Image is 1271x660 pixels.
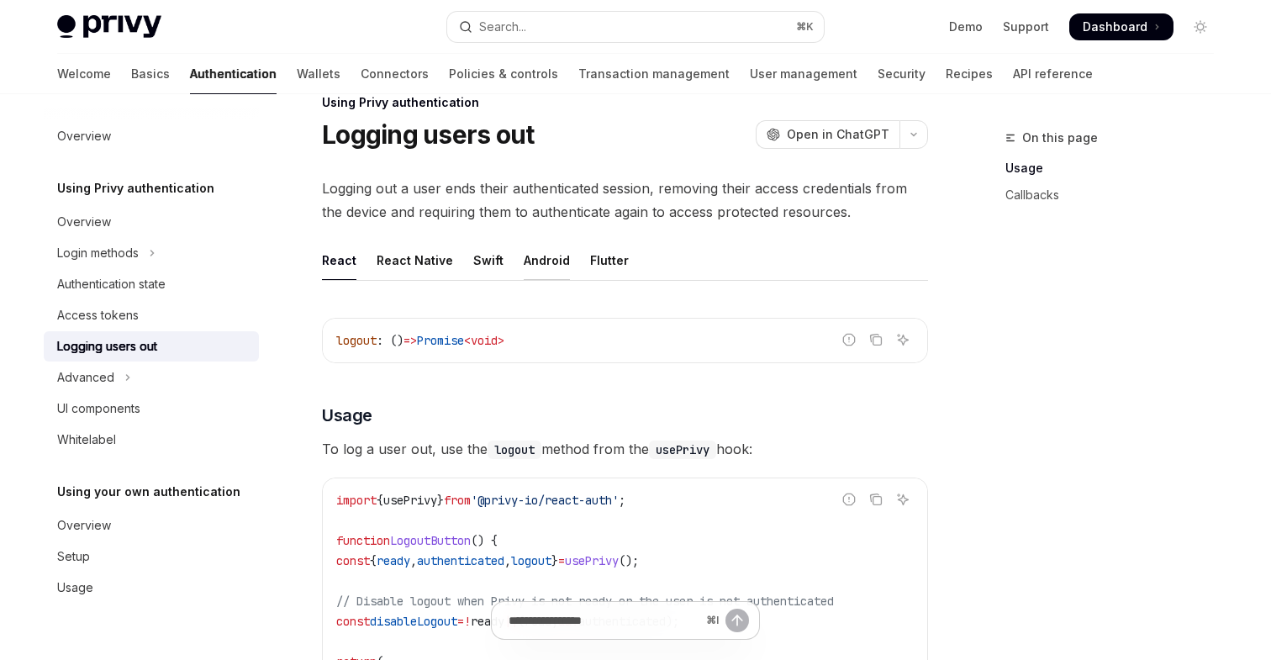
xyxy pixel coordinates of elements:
a: Logging users out [44,331,259,362]
code: usePrivy [649,441,716,459]
button: Report incorrect code [838,329,860,351]
span: Logging out a user ends their authenticated session, removing their access credentials from the d... [322,177,928,224]
a: Recipes [946,54,993,94]
a: API reference [1013,54,1093,94]
span: usePrivy [383,493,437,508]
h1: Logging users out [322,119,534,150]
div: Access tokens [57,305,139,325]
div: Search... [479,17,526,37]
a: Welcome [57,54,111,94]
span: => [403,333,417,348]
button: Copy the contents from the code block [865,488,887,510]
a: Support [1003,18,1049,35]
a: Transaction management [578,54,730,94]
a: UI components [44,393,259,424]
button: Ask AI [892,329,914,351]
span: usePrivy [565,553,619,568]
div: Whitelabel [57,430,116,450]
div: UI components [57,399,140,419]
button: Send message [725,609,749,632]
span: void [471,333,498,348]
span: // Disable logout when Privy is not ready or the user is not authenticated [336,594,834,609]
button: Report incorrect code [838,488,860,510]
div: Logging users out [57,336,157,356]
a: Wallets [297,54,340,94]
div: Usage [57,578,93,598]
div: Flutter [590,240,629,280]
button: Toggle Login methods section [44,238,259,268]
span: Open in ChatGPT [787,126,889,143]
span: { [377,493,383,508]
span: Dashboard [1083,18,1147,35]
a: Overview [44,510,259,541]
span: import [336,493,377,508]
button: Toggle dark mode [1187,13,1214,40]
span: } [437,493,444,508]
a: Dashboard [1069,13,1173,40]
span: , [410,553,417,568]
span: ⌘ K [796,20,814,34]
a: Usage [44,573,259,603]
span: function [336,533,390,548]
div: React Native [377,240,453,280]
a: Callbacks [1005,182,1227,209]
span: ready [377,553,410,568]
div: Overview [57,515,111,536]
span: : () [377,333,403,348]
div: Authentication state [57,274,166,294]
span: , [504,553,511,568]
a: Overview [44,207,259,237]
div: Setup [57,546,90,567]
span: logout [336,333,377,348]
a: Policies & controls [449,54,558,94]
span: const [336,553,370,568]
a: Setup [44,541,259,572]
span: from [444,493,471,508]
span: = [558,553,565,568]
span: Promise [417,333,464,348]
a: Connectors [361,54,429,94]
img: light logo [57,15,161,39]
a: Overview [44,121,259,151]
a: Demo [949,18,983,35]
div: Overview [57,212,111,232]
div: Advanced [57,367,114,388]
a: Basics [131,54,170,94]
span: { [370,553,377,568]
a: Whitelabel [44,425,259,455]
input: Ask a question... [509,602,699,639]
button: Copy the contents from the code block [865,329,887,351]
span: () { [471,533,498,548]
div: Swift [473,240,504,280]
h5: Using Privy authentication [57,178,214,198]
a: User management [750,54,857,94]
span: } [551,553,558,568]
a: Usage [1005,155,1227,182]
div: Using Privy authentication [322,94,928,111]
span: On this page [1022,128,1098,148]
a: Access tokens [44,300,259,330]
a: Authentication [190,54,277,94]
h5: Using your own authentication [57,482,240,502]
div: Android [524,240,570,280]
button: Open search [447,12,824,42]
button: Open in ChatGPT [756,120,899,149]
span: LogoutButton [390,533,471,548]
span: Usage [322,404,372,427]
div: React [322,240,356,280]
span: authenticated [417,553,504,568]
button: Ask AI [892,488,914,510]
a: Security [878,54,926,94]
span: '@privy-io/react-auth' [471,493,619,508]
span: logout [511,553,551,568]
code: logout [488,441,541,459]
div: Login methods [57,243,139,263]
span: To log a user out, use the method from the hook: [322,437,928,461]
a: Authentication state [44,269,259,299]
span: ; [619,493,625,508]
span: > [498,333,504,348]
span: < [464,333,471,348]
div: Overview [57,126,111,146]
button: Toggle Advanced section [44,362,259,393]
span: (); [619,553,639,568]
